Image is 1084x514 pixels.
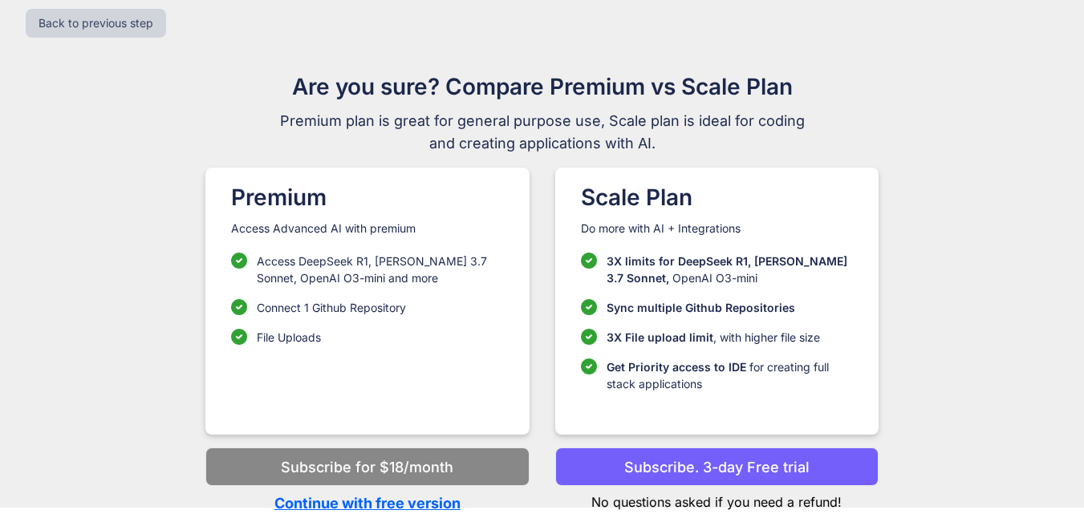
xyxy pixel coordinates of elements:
[205,492,529,514] p: Continue with free version
[581,329,597,345] img: checklist
[555,486,879,512] p: No questions asked if you need a refund!
[624,456,810,478] p: Subscribe. 3-day Free trial
[607,253,853,286] p: OpenAI O3-mini
[607,299,795,316] p: Sync multiple Github Repositories
[205,447,529,486] button: Subscribe for $18/month
[231,253,247,269] img: checklist
[273,110,812,155] span: Premium plan is great for general purpose use, Scale plan is ideal for coding and creating applic...
[257,253,503,286] p: Access DeepSeek R1, [PERSON_NAME] 3.7 Sonnet, OpenAI O3-mini and more
[273,70,812,103] h1: Are you sure? Compare Premium vs Scale Plan
[257,329,321,346] p: File Uploads
[607,330,713,344] span: 3X File upload limit
[581,221,853,237] p: Do more with AI + Integrations
[555,447,879,486] button: Subscribe. 3-day Free trial
[581,180,853,214] h1: Scale Plan
[231,299,247,315] img: checklist
[581,253,597,269] img: checklist
[607,329,820,346] p: , with higher file size
[607,358,853,392] p: for creating full stack applications
[607,254,847,285] span: 3X limits for DeepSeek R1, [PERSON_NAME] 3.7 Sonnet,
[607,360,746,374] span: Get Priority access to IDE
[26,9,166,38] button: Back to previous step
[257,299,406,316] p: Connect 1 Github Repository
[581,358,597,374] img: checklist
[581,299,597,315] img: checklist
[231,329,247,345] img: checklist
[231,221,503,237] p: Access Advanced AI with premium
[231,180,503,214] h1: Premium
[281,456,453,478] p: Subscribe for $18/month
